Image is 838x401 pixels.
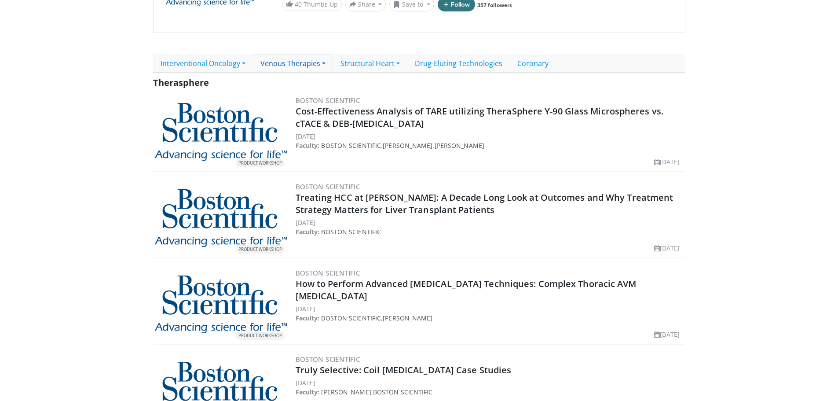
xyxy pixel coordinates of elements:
a: Boston Scientific [373,388,433,396]
a: Boston Scientific [296,96,360,105]
a: PRODUCT WORKSHOP [155,189,287,247]
a: Treating HCC at [PERSON_NAME]: A Decade Long Look at Outcomes and Why Treatment Strategy Matters ... [296,191,673,216]
a: 357 followers [477,1,512,9]
a: [PERSON_NAME] [321,388,371,396]
a: Boston Scientific [321,228,381,236]
a: Boston Scientific [321,314,381,322]
strong: Faculty: [296,141,320,150]
a: Truly Selective: Coil [MEDICAL_DATA] Case Studies [296,364,512,376]
img: 0de96395-398c-4cb9-8099-e871a5e9dd16.png.300x170_q85_autocrop_double_scale_upscale_version-0.2.png [155,189,287,247]
a: [PERSON_NAME] [383,141,432,150]
a: PRODUCT WORKSHOP [155,103,287,161]
small: PRODUCT WORKSHOP [238,246,282,252]
a: Venous Therapies [253,54,333,73]
span: Therasphere [153,77,209,88]
strong: Faculty: [296,388,320,396]
a: Boston Scientific [321,141,381,150]
a: Cost-Effectiveness Analysis of TARE utilizing TheraSphere Y-90 Glass Microspheres vs. cTACE & DEB... [296,105,664,129]
a: How to Perform Advanced [MEDICAL_DATA] Techniques: Complex Thoracic AVM [MEDICAL_DATA] [296,278,637,302]
p: [DATE] , [296,304,684,323]
li: [DATE] [654,243,680,253]
img: 0de96395-398c-4cb9-8099-e871a5e9dd16.png.300x170_q85_autocrop_double_scale_upscale_version-0.2.png [155,103,287,161]
a: PRODUCT WORKSHOP [155,276,287,333]
li: [DATE] [654,330,680,339]
small: PRODUCT WORKSHOP [238,333,282,338]
li: [DATE] [654,157,680,166]
a: Boston Scientific [296,355,360,364]
a: Interventional Oncology [153,54,253,73]
strong: Faculty: [296,228,320,236]
a: Drug-Eluting Technologies [407,54,510,73]
strong: Faculty: [296,314,320,322]
a: Coronary [510,54,556,73]
img: 0de96395-398c-4cb9-8099-e871a5e9dd16.png.300x170_q85_autocrop_double_scale_upscale_version-0.2.png [155,276,287,333]
a: Boston Scientific [296,182,360,191]
small: PRODUCT WORKSHOP [238,160,282,166]
a: Boston Scientific [296,269,360,277]
p: [DATE] , , [296,132,684,150]
a: [PERSON_NAME] [383,314,432,322]
a: Structural Heart [333,54,407,73]
p: [DATE] , [296,378,684,397]
p: [DATE] [296,218,684,236]
a: [PERSON_NAME] [435,141,484,150]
